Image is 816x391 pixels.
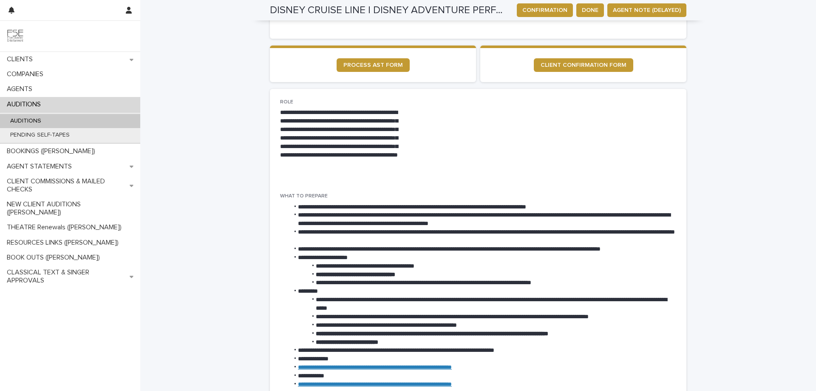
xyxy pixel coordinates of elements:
p: COMPANIES [3,70,50,78]
span: WHAT TO PREPARE [280,194,328,199]
p: RESOURCES LINKS ([PERSON_NAME]) [3,239,125,247]
img: 9JgRvJ3ETPGCJDhvPVA5 [7,28,24,45]
p: BOOK OUTS ([PERSON_NAME]) [3,254,107,262]
a: PROCESS AST FORM [337,58,410,72]
p: NEW CLIENT AUDITIONS ([PERSON_NAME]) [3,200,140,217]
button: DONE [576,3,604,17]
p: BOOKINGS ([PERSON_NAME]) [3,147,102,155]
p: AUDITIONS [3,100,48,108]
span: DONE [582,6,598,14]
p: AUDITIONS [3,117,48,125]
button: AGENT NOTE (DELAYED) [607,3,686,17]
p: AGENTS [3,85,39,93]
p: THEATRE Renewals ([PERSON_NAME]) [3,223,128,231]
p: CLASSICAL TEXT & SINGER APPROVALS [3,268,130,285]
p: CLIENT COMMISSIONS & MAILED CHECKS [3,177,130,194]
p: PENDING SELF-TAPES [3,131,76,139]
p: CLIENTS [3,55,40,63]
span: PROCESS AST FORM [343,62,403,68]
span: ROLE [280,100,293,105]
p: AGENT STATEMENTS [3,163,79,171]
span: CLIENT CONFIRMATION FORM [541,62,626,68]
button: CONFIRMATION [517,3,573,17]
h2: DISNEY CRUISE LINE | DISNEY ADVENTURE PERFORMERS [270,4,510,17]
span: CONFIRMATION [522,6,567,14]
a: CLIENT CONFIRMATION FORM [534,58,633,72]
span: AGENT NOTE (DELAYED) [613,6,681,14]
